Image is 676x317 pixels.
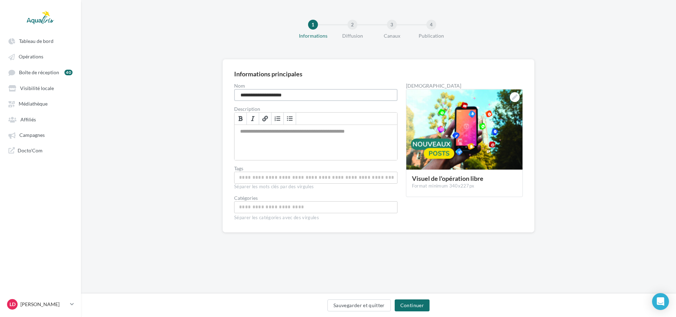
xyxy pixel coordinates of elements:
[4,113,77,126] a: Affiliés
[236,173,396,182] input: Permet aux affiliés de trouver l'opération libre plus facilement
[406,83,523,88] div: [DEMOGRAPHIC_DATA]
[412,183,517,189] div: Format minimum 340x227px
[234,107,398,112] label: Description
[4,144,77,157] a: Docto'Com
[412,175,517,182] div: Visuel de l'opération libre
[19,54,43,60] span: Opérations
[4,97,77,110] a: Médiathèque
[4,34,77,47] a: Tableau de bord
[20,116,36,122] span: Affiliés
[426,20,436,30] div: 4
[234,113,247,125] a: Gras (Ctrl+B)
[19,38,54,44] span: Tableau de bord
[330,32,375,39] div: Diffusion
[234,213,398,221] div: Séparer les catégories avec des virgules
[234,196,398,201] div: Catégories
[348,20,357,30] div: 2
[409,32,454,39] div: Publication
[284,113,296,125] a: Insérer/Supprimer une liste à puces
[234,201,398,213] div: Choisissez une catégorie
[4,66,77,79] a: Boîte de réception 40
[4,50,77,63] a: Opérations
[247,113,259,125] a: Italique (Ctrl+I)
[271,113,284,125] a: Insérer/Supprimer une liste numérotée
[10,301,15,308] span: LD
[234,172,398,184] div: Permet aux affiliés de trouver l'opération libre plus facilement
[234,125,397,160] div: Permet de préciser les enjeux de la campagne à vos affiliés
[20,85,54,91] span: Visibilité locale
[4,128,77,141] a: Campagnes
[18,147,43,154] span: Docto'Com
[395,299,430,311] button: Continuer
[19,132,45,138] span: Campagnes
[64,70,73,75] div: 40
[236,203,396,211] input: Choisissez une catégorie
[19,101,48,107] span: Médiathèque
[234,71,302,77] div: Informations principales
[652,293,669,310] div: Open Intercom Messenger
[234,83,398,88] label: Nom
[387,20,397,30] div: 3
[308,20,318,30] div: 1
[20,301,67,308] p: [PERSON_NAME]
[259,113,271,125] a: Lien
[234,166,398,171] label: Tags
[327,299,391,311] button: Sauvegarder et quitter
[4,82,77,94] a: Visibilité locale
[369,32,414,39] div: Canaux
[290,32,336,39] div: Informations
[6,298,75,311] a: LD [PERSON_NAME]
[234,184,398,190] div: Séparer les mots clés par des virgules
[19,69,59,75] span: Boîte de réception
